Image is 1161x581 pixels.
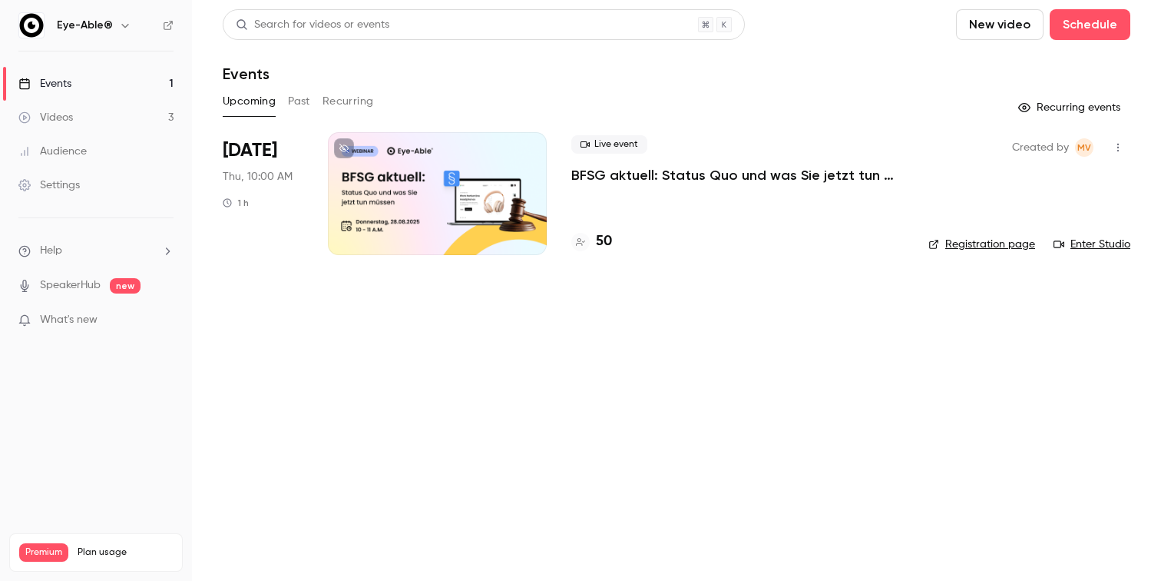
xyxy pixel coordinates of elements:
[956,9,1044,40] button: New video
[1011,95,1130,120] button: Recurring events
[1050,9,1130,40] button: Schedule
[928,237,1035,252] a: Registration page
[596,231,612,252] h4: 50
[288,89,310,114] button: Past
[1077,138,1091,157] span: MV
[1012,138,1069,157] span: Created by
[18,76,71,91] div: Events
[223,65,270,83] h1: Events
[40,277,101,294] a: SpeakerHub
[1053,237,1130,252] a: Enter Studio
[78,546,173,559] span: Plan usage
[223,169,293,184] span: Thu, 10:00 AM
[19,543,68,562] span: Premium
[40,243,62,259] span: Help
[223,89,276,114] button: Upcoming
[18,110,73,125] div: Videos
[18,144,87,159] div: Audience
[571,166,904,184] a: BFSG aktuell: Status Quo und was Sie jetzt tun müssen
[18,243,174,259] li: help-dropdown-opener
[1075,138,1093,157] span: Mahdalena Varchenko
[322,89,374,114] button: Recurring
[223,197,249,209] div: 1 h
[236,17,389,33] div: Search for videos or events
[223,138,277,163] span: [DATE]
[19,13,44,38] img: Eye-Able®
[57,18,113,33] h6: Eye-Able®
[571,135,647,154] span: Live event
[571,231,612,252] a: 50
[18,178,80,193] div: Settings
[110,278,141,294] span: new
[40,312,98,328] span: What's new
[223,132,303,255] div: Aug 28 Thu, 10:00 AM (Europe/Berlin)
